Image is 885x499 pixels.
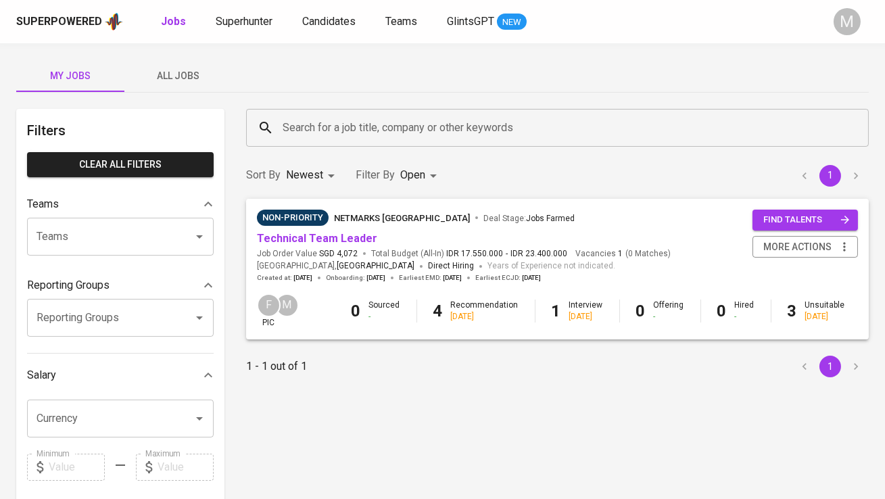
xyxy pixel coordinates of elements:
[636,302,646,320] b: 0
[447,14,527,30] a: GlintsGPT NEW
[326,273,385,283] span: Onboarding :
[819,165,841,187] button: page 1
[526,214,575,223] span: Jobs Farmed
[24,68,116,85] span: My Jobs
[27,362,214,389] div: Salary
[337,260,414,273] span: [GEOGRAPHIC_DATA]
[105,11,123,32] img: app logo
[510,248,567,260] span: IDR 23.400.000
[819,356,841,377] button: page 1
[27,191,214,218] div: Teams
[763,239,832,256] span: more actions
[16,11,123,32] a: Superpoweredapp logo
[569,311,603,323] div: [DATE]
[522,273,541,283] span: [DATE]
[792,356,869,377] nav: pagination navigation
[190,409,209,428] button: Open
[654,300,684,323] div: Offering
[27,277,110,293] p: Reporting Groups
[302,15,356,28] span: Candidates
[16,14,102,30] div: Superpowered
[286,163,339,188] div: Newest
[371,248,567,260] span: Total Budget (All-In)
[161,14,189,30] a: Jobs
[487,260,615,273] span: Years of Experience not indicated.
[834,8,861,35] div: M
[257,211,329,224] span: Non-Priority
[352,302,361,320] b: 0
[369,300,400,323] div: Sourced
[161,15,186,28] b: Jobs
[575,248,671,260] span: Vacancies ( 0 Matches )
[506,248,508,260] span: -
[257,273,312,283] span: Created at :
[385,15,417,28] span: Teams
[752,236,858,258] button: more actions
[451,300,519,323] div: Recommendation
[369,311,400,323] div: -
[366,273,385,283] span: [DATE]
[400,163,441,188] div: Open
[246,358,307,375] p: 1 - 1 out of 1
[257,293,281,317] div: F
[763,212,850,228] span: find talents
[334,213,470,223] span: Netmarks [GEOGRAPHIC_DATA]
[275,293,299,317] div: M
[302,14,358,30] a: Candidates
[319,248,358,260] span: SGD 4,072
[257,248,358,260] span: Job Order Value
[158,454,214,481] input: Value
[400,168,425,181] span: Open
[428,261,474,270] span: Direct Hiring
[27,367,56,383] p: Salary
[257,232,377,245] a: Technical Team Leader
[257,293,281,329] div: pic
[752,210,858,231] button: find talents
[190,308,209,327] button: Open
[216,15,272,28] span: Superhunter
[27,120,214,141] h6: Filters
[443,273,462,283] span: [DATE]
[446,248,503,260] span: IDR 17.550.000
[717,302,727,320] b: 0
[735,311,755,323] div: -
[805,300,845,323] div: Unsuitable
[805,311,845,323] div: [DATE]
[49,454,105,481] input: Value
[475,273,541,283] span: Earliest ECJD :
[792,165,869,187] nav: pagination navigation
[190,227,209,246] button: Open
[27,196,59,212] p: Teams
[216,14,275,30] a: Superhunter
[654,311,684,323] div: -
[38,156,203,173] span: Clear All filters
[399,273,462,283] span: Earliest EMD :
[788,302,797,320] b: 3
[552,302,561,320] b: 1
[133,68,224,85] span: All Jobs
[433,302,443,320] b: 4
[735,300,755,323] div: Hired
[27,272,214,299] div: Reporting Groups
[616,248,623,260] span: 1
[257,210,329,226] div: Sufficient Talents in Pipeline
[447,15,494,28] span: GlintsGPT
[569,300,603,323] div: Interview
[27,152,214,177] button: Clear All filters
[483,214,575,223] span: Deal Stage :
[356,167,395,183] p: Filter By
[293,273,312,283] span: [DATE]
[497,16,527,29] span: NEW
[286,167,323,183] p: Newest
[246,167,281,183] p: Sort By
[385,14,420,30] a: Teams
[451,311,519,323] div: [DATE]
[257,260,414,273] span: [GEOGRAPHIC_DATA] ,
